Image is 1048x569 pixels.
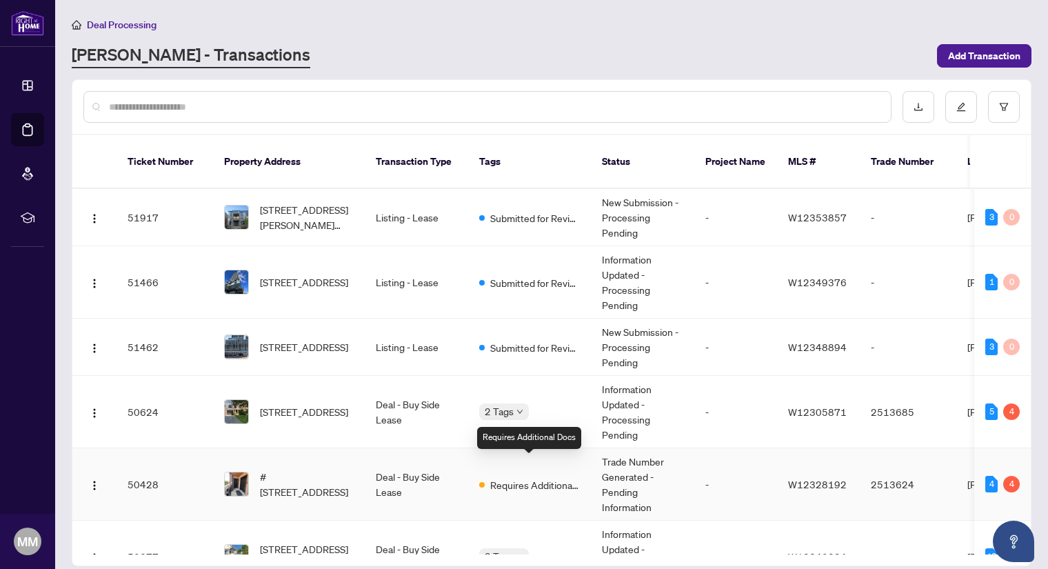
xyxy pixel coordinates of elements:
td: - [694,448,777,521]
td: 51462 [117,319,213,376]
img: thumbnail-img [225,472,248,496]
img: Logo [89,343,100,354]
div: 0 [1003,339,1020,355]
td: Listing - Lease [365,246,468,319]
span: W12348894 [788,341,847,353]
div: 0 [1003,274,1020,290]
span: download [914,102,923,112]
img: Logo [89,408,100,419]
td: Deal - Buy Side Lease [365,448,468,521]
div: 0 [1003,209,1020,226]
th: Ticket Number [117,135,213,189]
td: Information Updated - Processing Pending [591,376,694,448]
span: Submitted for Review [490,210,580,226]
span: Deal Processing [87,19,157,31]
div: 3 [985,209,998,226]
span: 2 Tags [485,403,514,419]
a: [PERSON_NAME] - Transactions [72,43,310,68]
td: - [860,246,956,319]
button: Logo [83,206,105,228]
th: Transaction Type [365,135,468,189]
button: edit [945,91,977,123]
span: [STREET_ADDRESS] [260,404,348,419]
td: 50428 [117,448,213,521]
th: MLS # [777,135,860,189]
button: Logo [83,401,105,423]
span: W12328192 [788,478,847,490]
span: #[STREET_ADDRESS] [260,469,354,499]
span: Submitted for Review [490,340,580,355]
span: [STREET_ADDRESS][PERSON_NAME][PERSON_NAME] [260,202,354,232]
img: logo [11,10,44,36]
th: Status [591,135,694,189]
img: thumbnail-img [225,335,248,359]
div: 4 [1003,403,1020,420]
div: 4 [985,476,998,492]
td: 51466 [117,246,213,319]
td: 51917 [117,189,213,246]
img: thumbnail-img [225,545,248,568]
div: 4 [1003,476,1020,492]
td: Trade Number Generated - Pending Information [591,448,694,521]
button: Add Transaction [937,44,1031,68]
td: - [694,319,777,376]
span: down [516,408,523,415]
td: Deal - Buy Side Lease [365,376,468,448]
img: Logo [89,552,100,563]
span: MM [17,532,38,551]
img: thumbnail-img [225,270,248,294]
span: home [72,20,81,30]
td: - [860,319,956,376]
td: - [694,376,777,448]
td: - [694,189,777,246]
td: 2513624 [860,448,956,521]
td: New Submission - Processing Pending [591,319,694,376]
td: 50624 [117,376,213,448]
div: Requires Additional Docs [477,427,581,449]
span: Add Transaction [948,45,1020,67]
td: New Submission - Processing Pending [591,189,694,246]
span: filter [999,102,1009,112]
button: Logo [83,271,105,293]
span: W12340824 [788,550,847,563]
span: [STREET_ADDRESS] [260,339,348,355]
th: Tags [468,135,591,189]
th: Project Name [694,135,777,189]
img: thumbnail-img [225,206,248,229]
img: Logo [89,278,100,289]
button: Open asap [993,521,1034,562]
th: Trade Number [860,135,956,189]
img: Logo [89,480,100,491]
div: 1 [985,274,998,290]
td: - [860,189,956,246]
span: 2 Tags [485,548,514,564]
div: 12 [985,548,998,565]
td: - [694,246,777,319]
span: edit [956,102,966,112]
td: Listing - Lease [365,319,468,376]
th: Property Address [213,135,365,189]
span: W12305871 [788,406,847,418]
span: W12353857 [788,211,847,223]
button: Logo [83,473,105,495]
span: [STREET_ADDRESS] [260,274,348,290]
button: Logo [83,336,105,358]
div: 3 [985,339,998,355]
td: Listing - Lease [365,189,468,246]
img: Logo [89,213,100,224]
span: Requires Additional Docs [490,477,580,492]
span: down [516,553,523,560]
span: W12349376 [788,276,847,288]
div: 5 [985,403,998,420]
td: 2513685 [860,376,956,448]
button: filter [988,91,1020,123]
img: thumbnail-img [225,400,248,423]
button: Logo [83,546,105,568]
td: Information Updated - Processing Pending [591,246,694,319]
span: Submitted for Review [490,275,580,290]
button: download [903,91,934,123]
